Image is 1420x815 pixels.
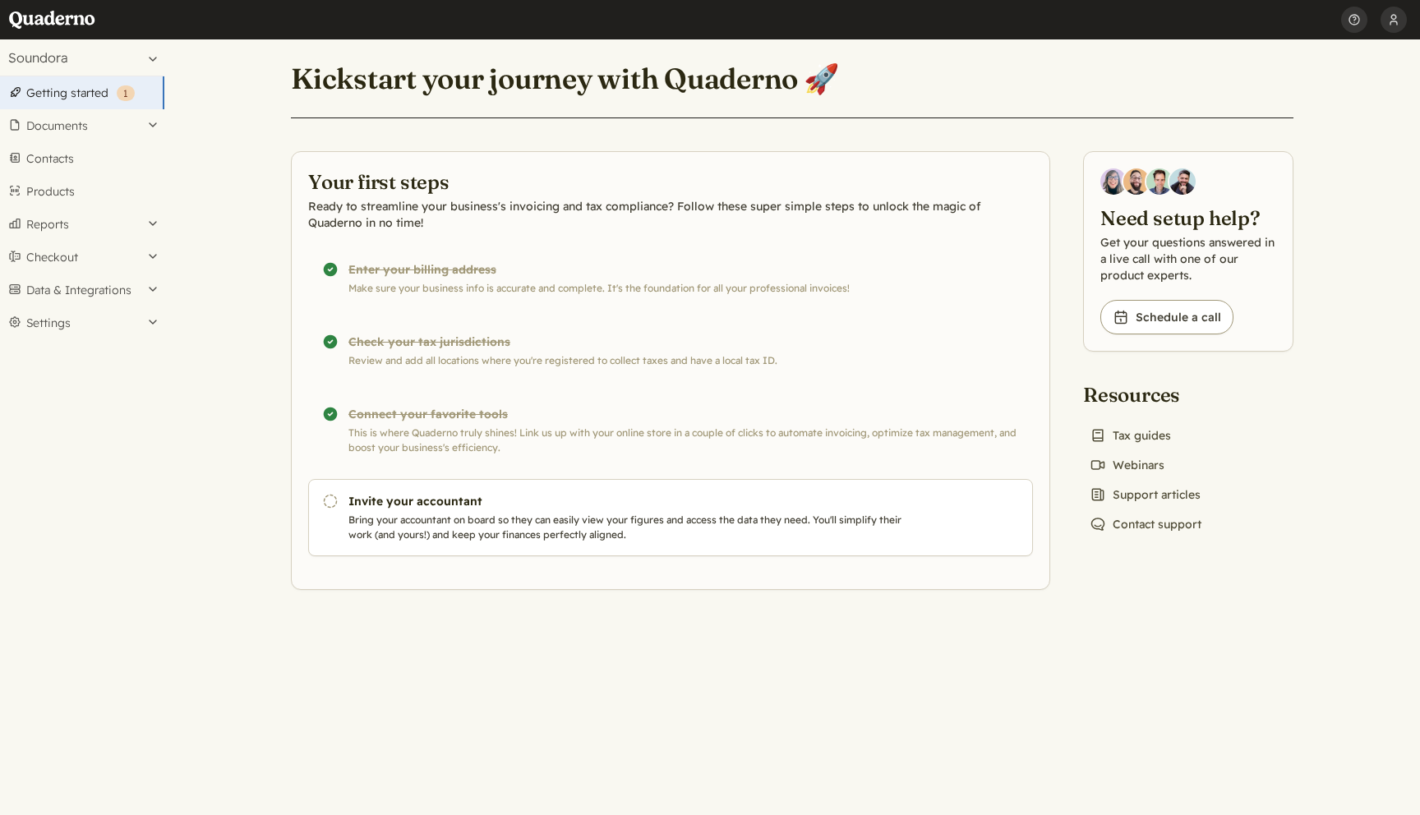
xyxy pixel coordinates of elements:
h2: Need setup help? [1100,205,1276,231]
h2: Your first steps [308,168,1033,195]
a: Tax guides [1083,424,1178,447]
p: Ready to streamline your business's invoicing and tax compliance? Follow these super simple steps... [308,198,1033,231]
h1: Kickstart your journey with Quaderno 🚀 [291,61,839,97]
h2: Resources [1083,381,1208,407]
a: Support articles [1083,483,1207,506]
p: Get your questions answered in a live call with one of our product experts. [1100,234,1276,283]
a: Invite your accountant Bring your accountant on board so they can easily view your figures and ac... [308,479,1033,556]
a: Schedule a call [1100,300,1233,334]
a: Webinars [1083,454,1171,477]
h3: Invite your accountant [348,493,909,509]
img: Javier Rubio, DevRel at Quaderno [1169,168,1196,195]
span: 1 [123,87,128,99]
img: Diana Carrasco, Account Executive at Quaderno [1100,168,1127,195]
a: Contact support [1083,513,1208,536]
img: Jairo Fumero, Account Executive at Quaderno [1123,168,1150,195]
p: Bring your accountant on board so they can easily view your figures and access the data they need... [348,513,909,542]
img: Ivo Oltmans, Business Developer at Quaderno [1146,168,1173,195]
